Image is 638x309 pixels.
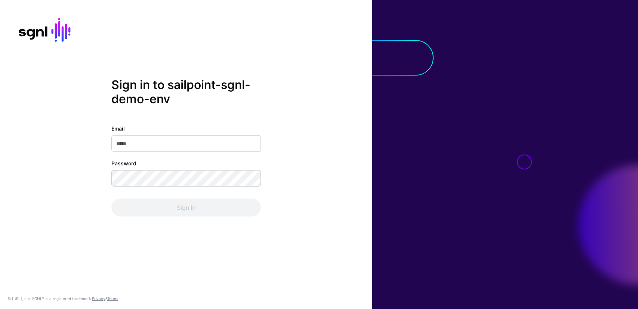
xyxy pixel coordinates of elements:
a: Terms [107,296,118,301]
label: Password [111,159,136,167]
div: © [URL], Inc. SGNL® is a registered trademark. & [7,296,118,302]
label: Email [111,124,125,132]
a: Privacy [92,296,105,301]
h2: Sign in to sailpoint-sgnl-demo-env [111,78,261,107]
